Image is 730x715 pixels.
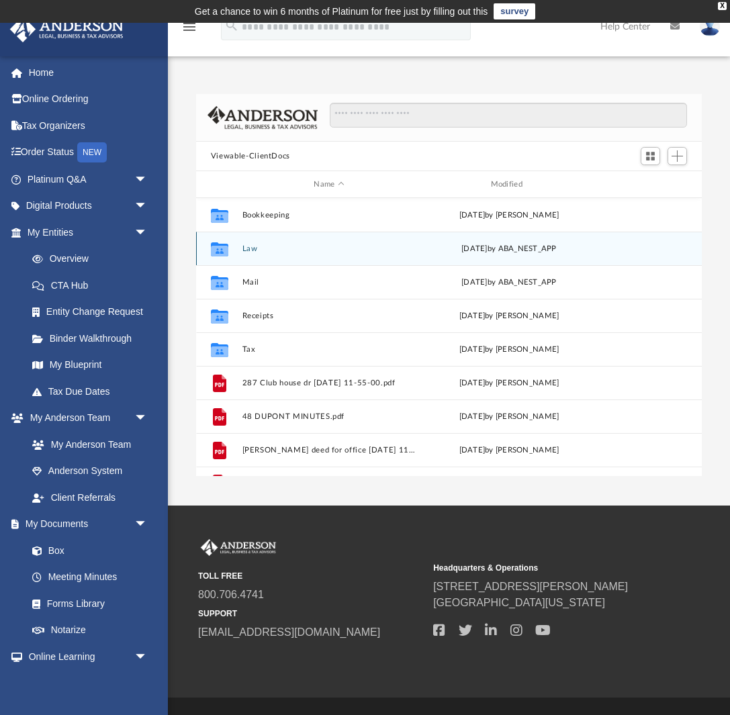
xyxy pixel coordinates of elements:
[19,378,168,405] a: Tax Due Dates
[422,179,596,191] div: Modified
[19,670,161,697] a: Courses
[668,147,688,166] button: Add
[198,539,279,557] img: Anderson Advisors Platinum Portal
[19,431,154,458] a: My Anderson Team
[494,3,535,19] a: survey
[433,581,628,592] a: [STREET_ADDRESS][PERSON_NAME]
[181,19,197,35] i: menu
[198,626,380,638] a: [EMAIL_ADDRESS][DOMAIN_NAME]
[242,211,416,220] button: Bookkeeping
[422,377,596,389] div: [DATE] by [PERSON_NAME]
[9,112,168,139] a: Tax Organizers
[134,511,161,538] span: arrow_drop_down
[641,147,661,166] button: Switch to Grid View
[195,3,488,19] div: Get a chance to win 6 months of Platinum for free just by filling out this
[9,643,161,670] a: Online Learningarrow_drop_down
[422,243,596,255] div: [DATE] by ABA_NEST_APP
[433,562,659,574] small: Headquarters & Operations
[77,142,107,162] div: NEW
[19,484,161,511] a: Client Referrals
[9,59,168,86] a: Home
[211,150,290,162] button: Viewable-ClientDocs
[700,17,720,36] img: User Pic
[224,18,239,33] i: search
[19,246,168,273] a: Overview
[242,345,416,354] button: Tax
[134,219,161,246] span: arrow_drop_down
[9,405,161,432] a: My Anderson Teamarrow_drop_down
[19,299,168,326] a: Entity Change Request
[433,597,605,608] a: [GEOGRAPHIC_DATA][US_STATE]
[198,570,424,582] small: TOLL FREE
[422,344,596,356] div: [DATE] by [PERSON_NAME]
[198,589,264,600] a: 800.706.4741
[181,26,197,35] a: menu
[19,564,161,591] a: Meeting Minutes
[6,16,128,42] img: Anderson Advisors Platinum Portal
[9,511,161,538] a: My Documentsarrow_drop_down
[19,325,168,352] a: Binder Walkthrough
[134,405,161,432] span: arrow_drop_down
[19,590,154,617] a: Forms Library
[242,278,416,287] button: Mail
[422,310,596,322] div: [DATE] by [PERSON_NAME]
[241,179,416,191] div: Name
[602,179,696,191] div: id
[242,244,416,253] button: Law
[9,86,168,113] a: Online Ordering
[19,352,161,379] a: My Blueprint
[242,412,416,421] button: 48 DUPONT MINUTES.pdf
[242,446,416,455] button: [PERSON_NAME] deed for office [DATE] 11-57-52.pdf
[19,272,168,299] a: CTA Hub
[19,537,154,564] a: Box
[134,166,161,193] span: arrow_drop_down
[198,608,424,620] small: SUPPORT
[9,139,168,166] a: Order StatusNEW
[19,617,161,644] a: Notarize
[9,193,168,220] a: Digital Productsarrow_drop_down
[330,103,688,128] input: Search files and folders
[202,179,236,191] div: id
[9,219,168,246] a: My Entitiesarrow_drop_down
[422,411,596,423] div: [DATE] by [PERSON_NAME]
[422,209,596,222] div: [DATE] by [PERSON_NAME]
[134,643,161,671] span: arrow_drop_down
[134,193,161,220] span: arrow_drop_down
[242,312,416,320] button: Receipts
[242,379,416,387] button: 287 Club house dr [DATE] 11-55-00.pdf
[422,277,596,289] div: [DATE] by ABA_NEST_APP
[9,166,168,193] a: Platinum Q&Aarrow_drop_down
[718,2,727,10] div: close
[196,198,702,477] div: grid
[422,444,596,457] div: [DATE] by [PERSON_NAME]
[19,458,161,485] a: Anderson System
